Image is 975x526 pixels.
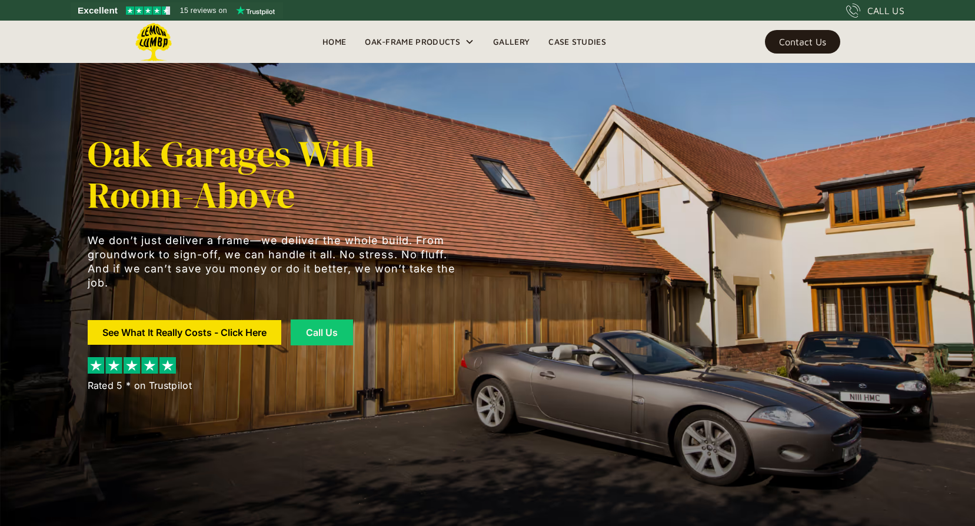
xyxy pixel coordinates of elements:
div: Call Us [305,328,338,337]
div: Contact Us [779,38,826,46]
span: 15 reviews on [180,4,227,18]
a: Case Studies [539,33,615,51]
div: Oak-Frame Products [355,21,484,63]
a: Call Us [291,319,353,345]
a: CALL US [846,4,904,18]
a: Home [313,33,355,51]
p: We don’t just deliver a frame—we deliver the whole build. From groundwork to sign-off, we can han... [88,234,464,290]
img: Trustpilot logo [236,6,275,15]
div: Oak-Frame Products [365,35,460,49]
a: See Lemon Lumba reviews on Trustpilot [71,2,283,19]
h1: Oak Garages with Room-Above [88,134,464,216]
img: Trustpilot 4.5 stars [126,6,170,15]
a: Contact Us [765,30,840,54]
a: See What It Really Costs - Click Here [88,320,281,345]
span: Excellent [78,4,118,18]
div: Rated 5 * on Trustpilot [88,378,192,392]
a: Gallery [484,33,539,51]
div: CALL US [867,4,904,18]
